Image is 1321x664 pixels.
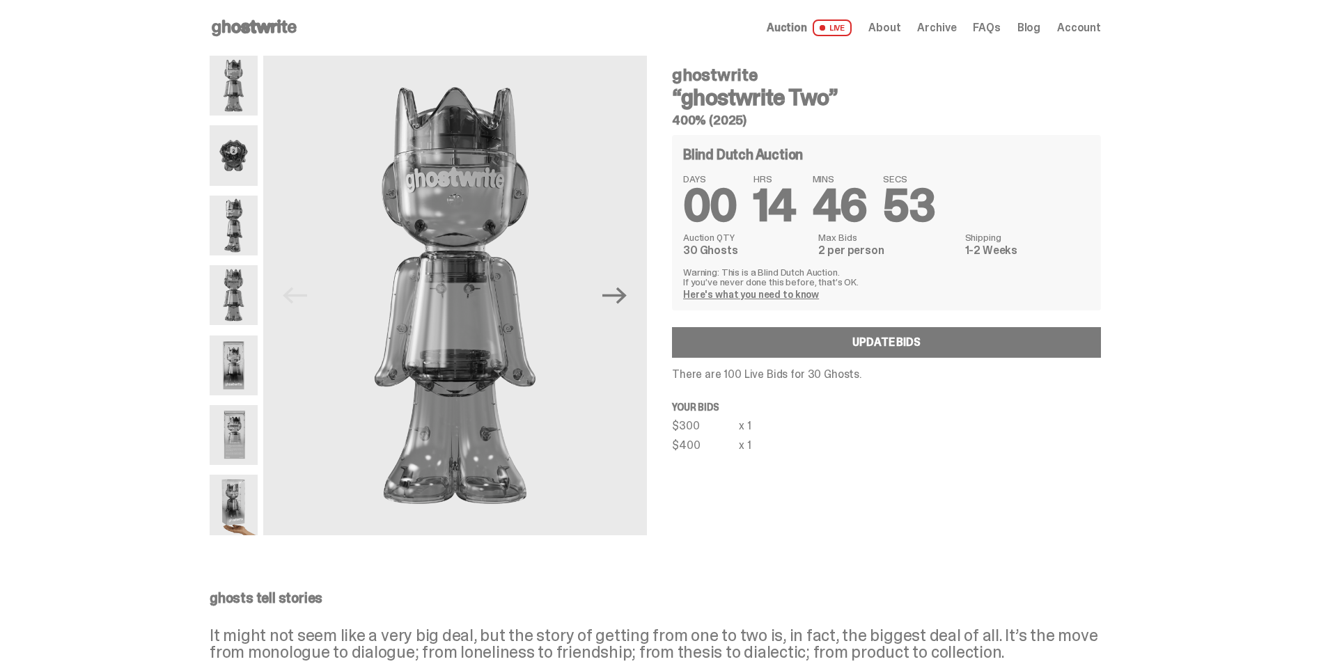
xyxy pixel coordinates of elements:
[767,19,852,36] a: Auction LIVE
[683,267,1090,287] p: Warning: This is a Blind Dutch Auction. If you’ve never done this before, that’s OK.
[672,402,1101,412] p: Your bids
[818,232,956,242] dt: Max Bids
[1017,22,1040,33] a: Blog
[210,335,258,395] img: ghostwrite_Two_14.png
[672,440,739,451] div: $400
[683,288,819,301] a: Here's what you need to know
[210,627,1101,661] p: It might not seem like a very big deal, but the story of getting from one to two is, in fact, the...
[767,22,807,33] span: Auction
[965,245,1090,256] dd: 1-2 Weeks
[753,174,796,184] span: HRS
[973,22,1000,33] a: FAQs
[210,56,258,116] img: ghostwrite_Two_1.png
[739,440,751,451] div: x 1
[672,114,1101,127] h5: 400% (2025)
[600,280,630,310] button: Next
[210,475,258,535] img: ghostwrite_Two_Last.png
[683,148,803,161] h4: Blind Dutch Auction
[868,22,900,33] a: About
[672,420,739,432] div: $300
[210,591,1101,605] p: ghosts tell stories
[683,177,737,235] span: 00
[683,245,810,256] dd: 30 Ghosts
[965,232,1090,242] dt: Shipping
[683,232,810,242] dt: Auction QTY
[917,22,956,33] a: Archive
[818,245,956,256] dd: 2 per person
[672,67,1101,84] h4: ghostwrite
[263,56,647,535] img: ghostwrite_Two_1.png
[813,174,867,184] span: MINS
[672,327,1101,358] a: Update Bids
[739,420,751,432] div: x 1
[753,177,796,235] span: 14
[813,19,852,36] span: LIVE
[672,369,1101,380] p: There are 100 Live Bids for 30 Ghosts.
[1057,22,1101,33] a: Account
[813,177,867,235] span: 46
[672,86,1101,109] h3: “ghostwrite Two”
[883,177,935,235] span: 53
[683,174,737,184] span: DAYS
[210,265,258,325] img: ghostwrite_Two_8.png
[210,196,258,255] img: ghostwrite_Two_2.png
[210,405,258,465] img: ghostwrite_Two_17.png
[210,125,258,185] img: ghostwrite_Two_13.png
[883,174,935,184] span: SECS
